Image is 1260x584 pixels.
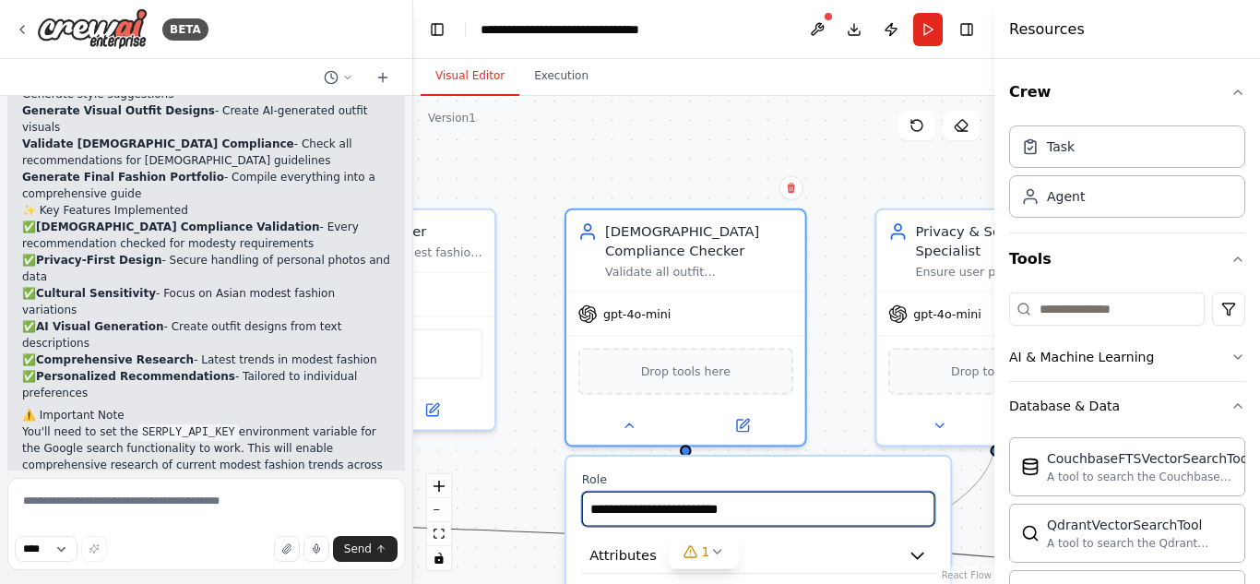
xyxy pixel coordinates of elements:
span: Drop tools here [641,362,731,381]
div: Privacy & Security Specialist [915,221,1103,260]
div: [DEMOGRAPHIC_DATA] Compliance Checker [605,221,793,260]
strong: Cultural Sensitivity [36,287,156,300]
h4: Resources [1009,18,1085,41]
button: AI & Machine Learning [1009,333,1245,381]
div: React Flow controls [427,474,451,570]
div: BETA [162,18,208,41]
h2: ⚠️ Important Note [22,407,390,423]
strong: Generate Visual Outfit Designs [22,104,215,117]
div: Ensure user privacy and data security throughout the fashion consultation process, implementing p... [915,265,1103,280]
strong: Personalized Recommendations [36,370,235,383]
h2: ✨ Key Features Implemented [22,202,390,219]
div: Version 1 [428,111,476,125]
button: Switch to previous chat [316,66,361,89]
div: Fashion ResearcherResearch latest modest fashion trends, seasonal collections, and cultural fashi... [254,209,496,432]
button: Improve this prompt [81,536,107,562]
p: You'll need to set the environment variable for the Google search functionality to work. This wil... [22,423,390,490]
button: toggle interactivity [427,546,451,570]
span: Send [344,542,372,556]
div: Research latest modest fashion trends, seasonal collections, and cultural fashion preferences to ... [295,245,483,261]
div: CouchbaseFTSVectorSearchTool [1047,449,1252,468]
div: Validate all outfit recommendations and visual designs to ensure they meet [DEMOGRAPHIC_DATA] mod... [605,265,793,280]
button: Send [333,536,398,562]
span: Drop tools here [951,362,1040,381]
span: Attributes [589,546,657,566]
span: gpt-4o-mini [913,306,981,322]
button: Open in side panel [687,414,797,437]
button: zoom in [427,474,451,498]
code: SERPLY_API_KEY [138,424,239,441]
div: Fashion Researcher [295,221,483,241]
div: Task [1047,137,1075,156]
button: Start a new chat [368,66,398,89]
span: 1 [702,542,710,561]
button: Tools [1009,233,1245,285]
strong: [DEMOGRAPHIC_DATA] Compliance Validation [36,220,320,233]
button: Attributes [582,538,935,574]
button: Visual Editor [421,57,519,96]
button: Hide right sidebar [954,17,980,42]
button: Execution [519,57,603,96]
div: QdrantVectorSearchTool [1047,516,1233,534]
button: Click to speak your automation idea [303,536,329,562]
li: - Create AI-generated outfit visuals [22,102,390,136]
button: zoom out [427,498,451,522]
img: Logo [37,8,148,50]
nav: breadcrumb [481,20,688,39]
li: - Check all recommendations for [DEMOGRAPHIC_DATA] guidelines [22,136,390,169]
a: React Flow attribution [942,570,992,580]
strong: Generate Final Fashion Portfolio [22,171,224,184]
button: Upload files [274,536,300,562]
img: CouchbaseFTSVectorSearchTool [1021,458,1040,476]
button: fit view [427,522,451,546]
img: QdrantVectorSearchTool [1021,524,1040,542]
button: Hide left sidebar [424,17,450,42]
div: [DEMOGRAPHIC_DATA] Compliance CheckerValidate all outfit recommendations and visual designs to en... [565,209,807,447]
button: Crew [1009,66,1245,118]
div: Privacy & Security SpecialistEnsure user privacy and data security throughout the fashion consult... [874,209,1117,447]
strong: Privacy-First Design [36,254,161,267]
div: A tool to search the Qdrant database for relevant information on internal documents. [1047,536,1233,551]
div: A tool to search the Couchbase database for relevant information on internal documents. [1047,470,1252,484]
strong: AI Visual Generation [36,320,164,333]
button: 1 [669,535,740,569]
div: AI & Machine Learning [1009,348,1154,366]
div: Database & Data [1009,397,1120,415]
button: Database & Data [1009,382,1245,430]
label: Role [582,472,935,488]
li: - Compile everything into a comprehensive guide [22,169,390,202]
strong: Validate [DEMOGRAPHIC_DATA] Compliance [22,137,294,150]
div: Agent [1047,187,1085,206]
span: gpt-4o-mini [603,306,671,322]
button: Delete node [779,176,803,200]
button: Open in side panel [377,399,487,422]
strong: Comprehensive Research [36,353,194,366]
div: Crew [1009,118,1245,232]
p: ✅ - Every recommendation checked for modesty requirements ✅ - Secure handling of personal photos ... [22,219,390,401]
